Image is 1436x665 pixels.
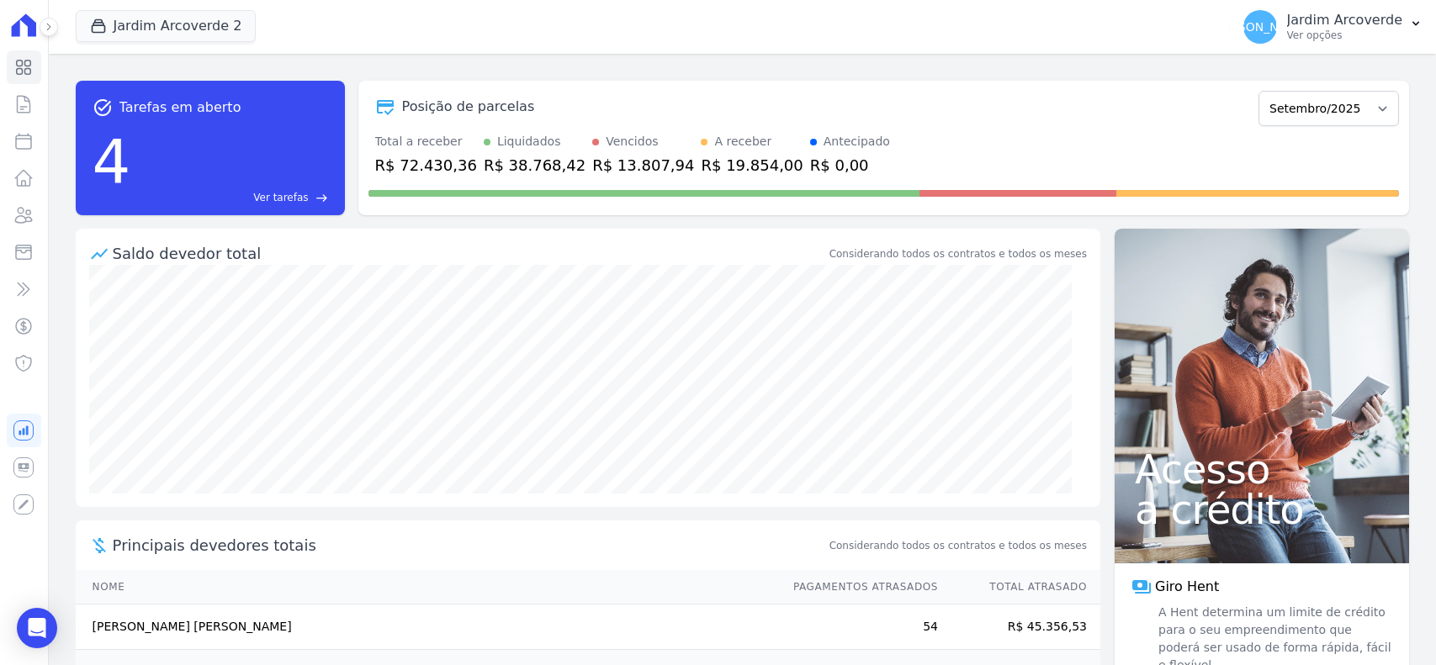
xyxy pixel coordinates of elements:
button: [PERSON_NAME] Jardim Arcoverde Ver opções [1230,3,1436,50]
th: Total Atrasado [939,570,1100,604]
div: Open Intercom Messenger [17,608,57,648]
span: [PERSON_NAME] [1211,21,1308,33]
td: R$ 45.356,53 [939,604,1100,650]
span: Giro Hent [1155,577,1219,597]
div: 4 [93,118,131,205]
a: Ver tarefas east [137,190,327,205]
span: Principais devedores totais [113,534,826,557]
th: Nome [76,570,777,604]
td: 54 [777,604,939,650]
p: Jardim Arcoverde [1287,12,1402,29]
div: Antecipado [824,133,890,150]
div: A receber [714,133,771,150]
div: Considerando todos os contratos e todos os meses [829,246,1087,261]
div: R$ 13.807,94 [592,154,694,177]
span: Ver tarefas [253,190,308,205]
div: Vencidos [606,133,658,150]
div: R$ 19.854,00 [701,154,803,177]
div: Posição de parcelas [402,97,535,117]
div: Saldo devedor total [113,242,826,265]
div: R$ 72.430,36 [375,154,477,177]
span: Tarefas em aberto [119,98,241,118]
div: R$ 38.768,42 [484,154,586,177]
span: Acesso [1135,449,1389,489]
button: Jardim Arcoverde 2 [76,10,257,42]
span: a crédito [1135,489,1389,530]
span: task_alt [93,98,113,118]
div: Liquidados [497,133,561,150]
td: [PERSON_NAME] [PERSON_NAME] [76,604,777,650]
div: R$ 0,00 [810,154,890,177]
p: Ver opções [1287,29,1402,42]
th: Pagamentos Atrasados [777,570,939,604]
div: Total a receber [375,133,477,150]
span: east [315,192,328,204]
span: Considerando todos os contratos e todos os meses [829,538,1087,553]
